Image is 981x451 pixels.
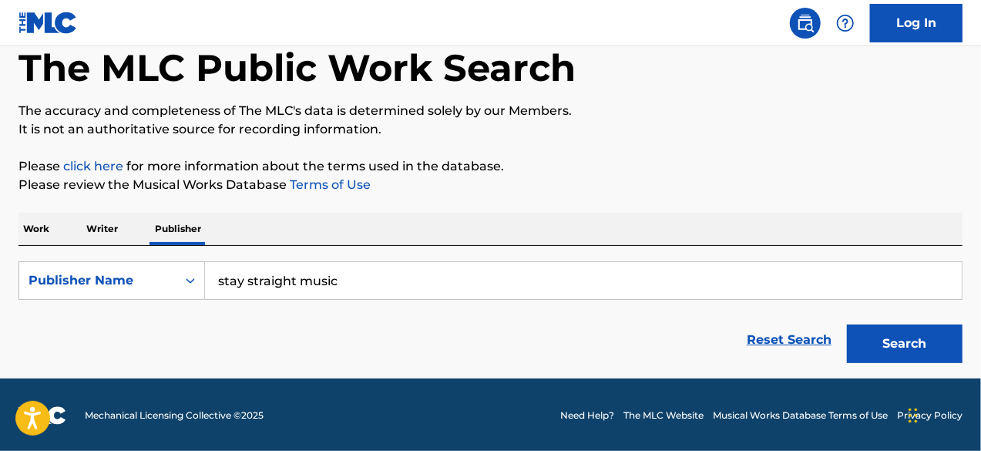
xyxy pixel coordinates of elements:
p: Please for more information about the terms used in the database. [18,157,963,176]
div: Drag [909,392,918,439]
span: Mechanical Licensing Collective © 2025 [85,409,264,422]
a: Need Help? [560,409,614,422]
img: help [836,14,855,32]
img: logo [18,406,66,425]
a: Reset Search [739,323,839,357]
p: Work [18,213,54,245]
button: Search [847,325,963,363]
a: click here [63,159,123,173]
p: Writer [82,213,123,245]
iframe: Chat Widget [904,377,981,451]
a: Public Search [790,8,821,39]
a: Musical Works Database Terms of Use [713,409,888,422]
p: It is not an authoritative source for recording information. [18,120,963,139]
p: Please review the Musical Works Database [18,176,963,194]
div: Help [830,8,861,39]
img: search [796,14,815,32]
a: The MLC Website [623,409,704,422]
div: Publisher Name [29,271,167,290]
form: Search Form [18,261,963,371]
a: Terms of Use [287,177,371,192]
a: Log In [870,4,963,42]
p: The accuracy and completeness of The MLC's data is determined solely by our Members. [18,102,963,120]
img: MLC Logo [18,12,78,34]
a: Privacy Policy [897,409,963,422]
h1: The MLC Public Work Search [18,45,576,91]
p: Publisher [150,213,206,245]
